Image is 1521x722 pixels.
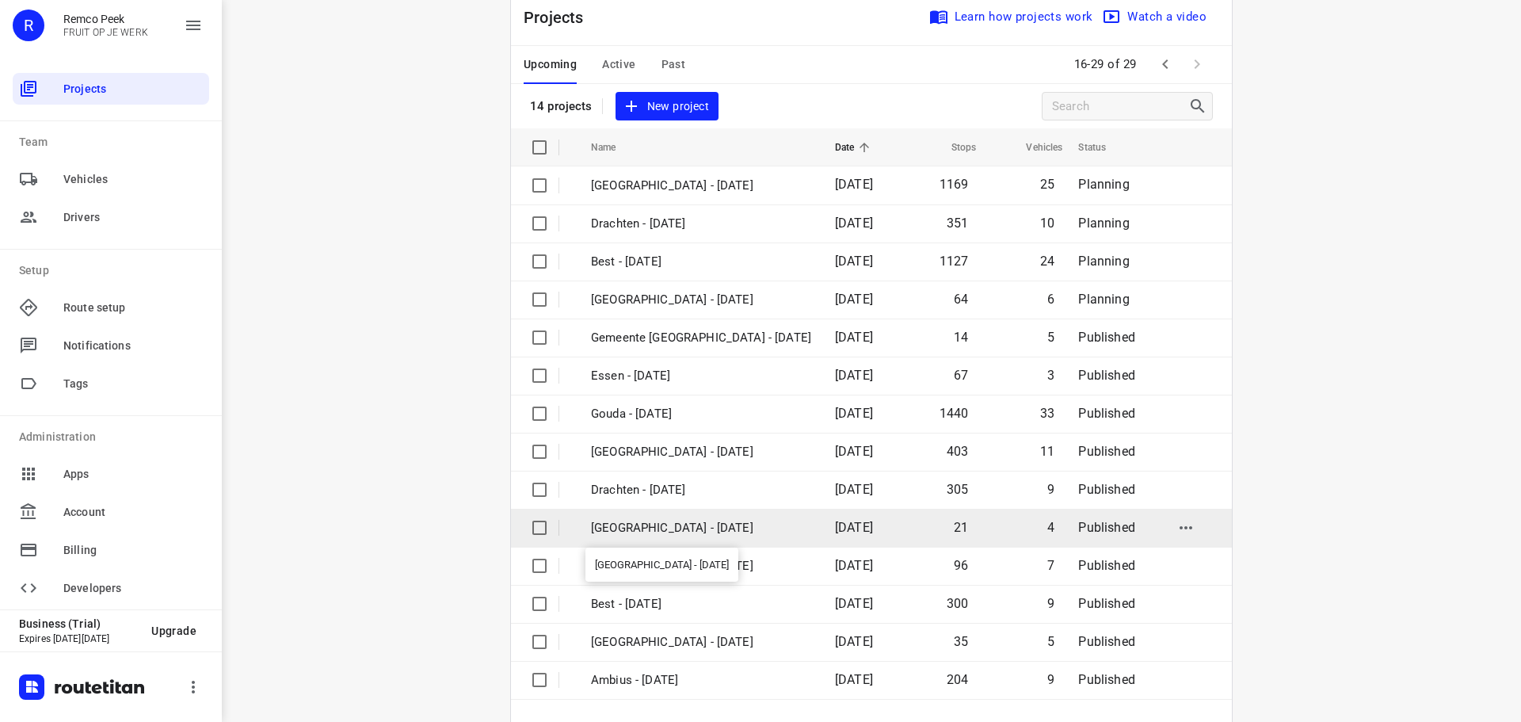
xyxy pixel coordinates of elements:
[524,6,597,29] p: Projects
[940,177,969,192] span: 1169
[591,329,811,347] p: Gemeente Rotterdam - Wednesday
[835,138,875,157] span: Date
[1078,292,1129,307] span: Planning
[591,215,811,233] p: Drachten - Wednesday
[591,177,811,195] p: Zwolle - Wednesday
[1040,216,1054,231] span: 10
[954,520,968,535] span: 21
[947,482,969,497] span: 305
[591,519,811,537] p: [GEOGRAPHIC_DATA] - [DATE]
[524,55,577,74] span: Upcoming
[947,444,969,459] span: 403
[1040,254,1054,269] span: 24
[63,376,203,392] span: Tags
[835,558,873,573] span: [DATE]
[1078,368,1135,383] span: Published
[19,262,209,279] p: Setup
[661,55,686,74] span: Past
[591,481,811,499] p: Drachten - Tuesday
[19,617,139,630] p: Business (Trial)
[835,254,873,269] span: [DATE]
[13,73,209,105] div: Projects
[1078,634,1135,649] span: Published
[591,443,811,461] p: Zwolle - Tuesday
[1040,177,1054,192] span: 25
[947,216,969,231] span: 351
[591,367,811,385] p: Essen - Tuesday
[1078,520,1135,535] span: Published
[13,572,209,604] div: Developers
[591,633,811,651] p: Gemeente Rotterdam - Monday
[19,429,209,445] p: Administration
[1047,368,1054,383] span: 3
[954,292,968,307] span: 64
[947,672,969,687] span: 204
[1078,330,1135,345] span: Published
[835,177,873,192] span: [DATE]
[835,634,873,649] span: [DATE]
[63,542,203,559] span: Billing
[1078,406,1135,421] span: Published
[591,253,811,271] p: Best - Wednesday
[1047,292,1054,307] span: 6
[13,163,209,195] div: Vehicles
[835,444,873,459] span: [DATE]
[591,405,811,423] p: Gouda - Tuesday
[1040,406,1054,421] span: 33
[947,596,969,611] span: 300
[530,99,593,113] p: 14 projects
[625,97,709,117] span: New project
[1078,596,1135,611] span: Published
[835,292,873,307] span: [DATE]
[1149,48,1181,80] span: Previous Page
[835,216,873,231] span: [DATE]
[13,496,209,528] div: Account
[602,55,635,74] span: Active
[591,671,811,690] p: Ambius - Monday
[835,406,873,421] span: [DATE]
[63,27,148,38] p: FRUIT OP JE WERK
[1068,48,1144,82] span: 16-29 of 29
[13,201,209,233] div: Drivers
[63,300,203,316] span: Route setup
[139,617,209,645] button: Upgrade
[1078,672,1135,687] span: Published
[1005,138,1062,157] span: Vehicles
[591,595,811,613] p: Best - Tuesday
[1188,97,1212,116] div: Search
[13,368,209,399] div: Tags
[1078,558,1135,573] span: Published
[151,625,196,637] span: Upgrade
[1078,177,1129,192] span: Planning
[63,338,203,354] span: Notifications
[954,634,968,649] span: 35
[1078,444,1135,459] span: Published
[63,81,203,97] span: Projects
[616,92,719,121] button: New project
[1078,216,1129,231] span: Planning
[63,171,203,188] span: Vehicles
[13,534,209,566] div: Billing
[835,672,873,687] span: [DATE]
[63,209,203,226] span: Drivers
[1181,48,1213,80] span: Next Page
[835,520,873,535] span: [DATE]
[1078,138,1126,157] span: Status
[63,13,148,25] p: Remco Peek
[19,134,209,151] p: Team
[835,596,873,611] span: [DATE]
[591,557,811,575] p: Gemeente Rotterdam - Tuesday
[1047,558,1054,573] span: 7
[954,368,968,383] span: 67
[63,504,203,521] span: Account
[940,406,969,421] span: 1440
[13,10,44,41] div: R
[1047,634,1054,649] span: 5
[1078,254,1129,269] span: Planning
[1078,482,1135,497] span: Published
[591,138,637,157] span: Name
[13,292,209,323] div: Route setup
[13,458,209,490] div: Apps
[940,254,969,269] span: 1127
[1052,94,1188,119] input: Search projects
